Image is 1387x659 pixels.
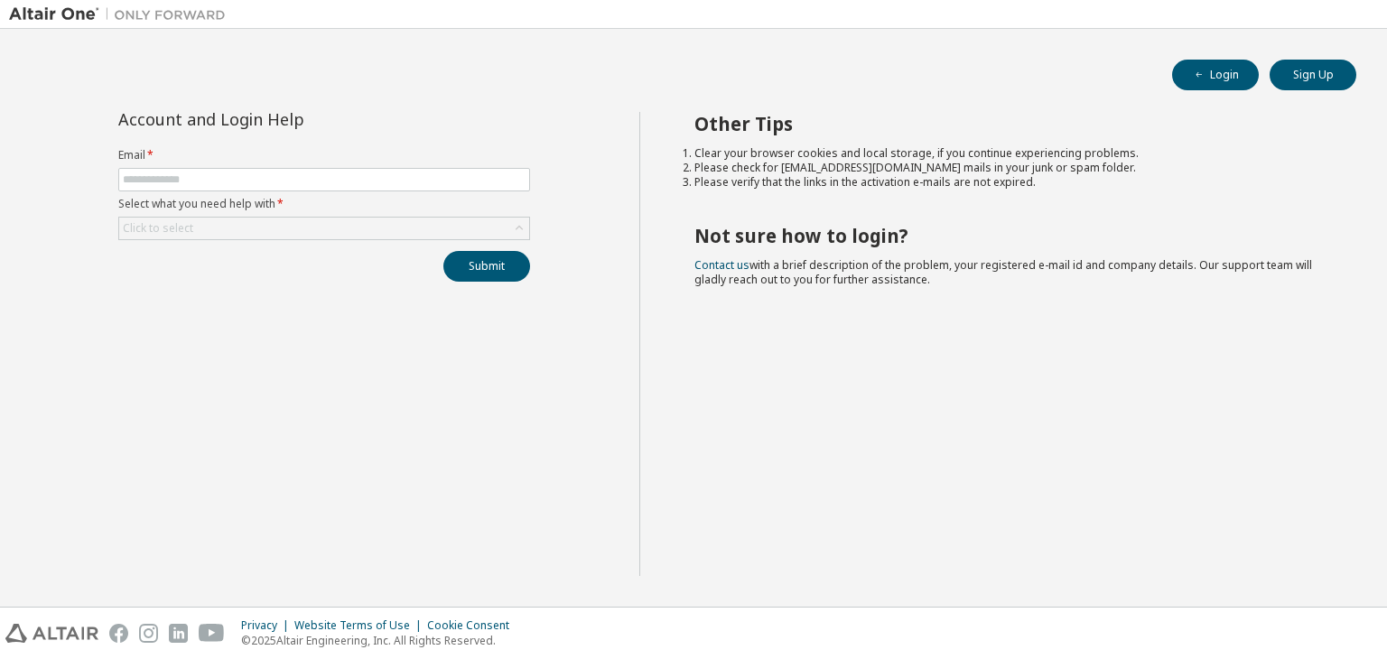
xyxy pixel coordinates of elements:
label: Select what you need help with [118,197,530,211]
div: Account and Login Help [118,112,448,126]
div: Website Terms of Use [294,618,427,633]
img: Altair One [9,5,235,23]
li: Please check for [EMAIL_ADDRESS][DOMAIN_NAME] mails in your junk or spam folder. [694,161,1325,175]
button: Login [1172,60,1259,90]
div: Privacy [241,618,294,633]
img: linkedin.svg [169,624,188,643]
label: Email [118,148,530,162]
img: instagram.svg [139,624,158,643]
div: Click to select [119,218,529,239]
div: Cookie Consent [427,618,520,633]
li: Clear your browser cookies and local storage, if you continue experiencing problems. [694,146,1325,161]
img: altair_logo.svg [5,624,98,643]
img: youtube.svg [199,624,225,643]
p: © 2025 Altair Engineering, Inc. All Rights Reserved. [241,633,520,648]
h2: Other Tips [694,112,1325,135]
div: Click to select [123,221,193,236]
span: with a brief description of the problem, your registered e-mail id and company details. Our suppo... [694,257,1312,287]
button: Sign Up [1270,60,1356,90]
li: Please verify that the links in the activation e-mails are not expired. [694,175,1325,190]
a: Contact us [694,257,749,273]
img: facebook.svg [109,624,128,643]
h2: Not sure how to login? [694,224,1325,247]
button: Submit [443,251,530,282]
